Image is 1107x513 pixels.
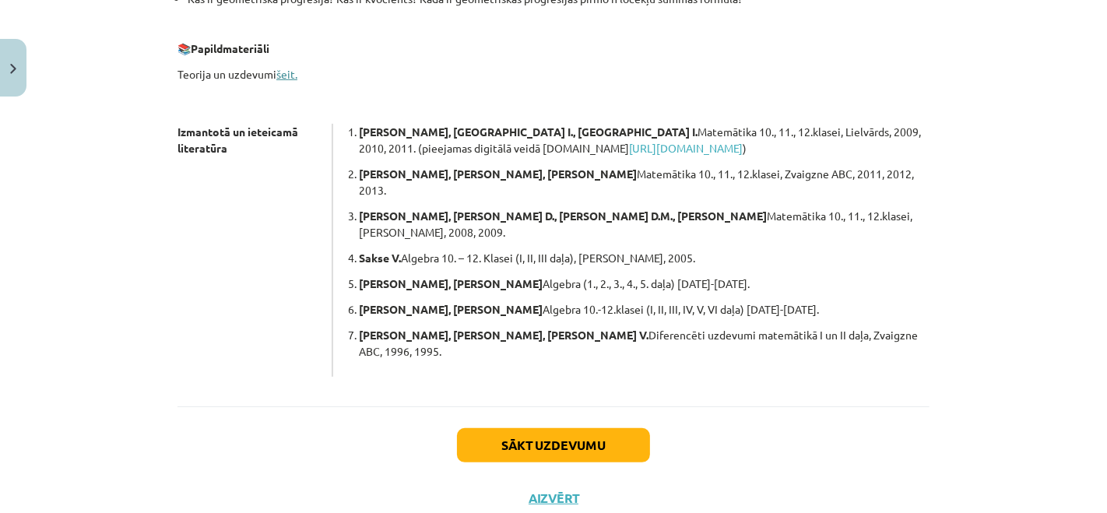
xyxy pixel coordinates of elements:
[191,41,269,55] b: Papildmateriāli
[359,250,930,266] p: Algebra 10. – 12. Klasei (I, II, III daļa), [PERSON_NAME], 2005.
[359,327,930,360] p: Diferencēti uzdevumi matemātikā I un II daļa, Zvaigzne ABC, 1996, 1995.
[359,276,930,292] p: Algebra (1., 2., 3., 4., 5. daļa) [DATE]-[DATE].
[177,125,298,155] strong: Izmantotā un ieteicamā literatūra
[177,40,930,57] p: 📚
[10,64,16,74] img: icon-close-lesson-0947bae3869378f0d4975bcd49f059093ad1ed9edebbc8119c70593378902aed.svg
[276,67,297,81] a: šeit.
[359,276,543,290] b: [PERSON_NAME], [PERSON_NAME]
[359,302,543,316] b: [PERSON_NAME], [PERSON_NAME]
[359,125,698,139] b: [PERSON_NAME], [GEOGRAPHIC_DATA] I., [GEOGRAPHIC_DATA] I.
[629,141,743,155] a: [URL][DOMAIN_NAME]
[359,251,401,265] b: Sakse V.
[359,124,930,156] p: Matemātika 10., 11., 12.klasei, Lielvārds, 2009, 2010, 2011. (pieejamas digitālā veidā [DOMAIN_NA...
[359,209,767,223] b: [PERSON_NAME], [PERSON_NAME] D., [PERSON_NAME] D.M., [PERSON_NAME]
[359,208,930,241] p: Matemātika 10., 11., 12.klasei, [PERSON_NAME], 2008, 2009.
[359,166,930,199] p: Matemātika 10., 11., 12.klasei, Zvaigzne ABC, 2011, 2012, 2013.
[359,167,637,181] b: [PERSON_NAME], [PERSON_NAME], [PERSON_NAME]
[524,490,583,506] button: Aizvērt
[177,66,930,83] p: Teorija un uzdevumi
[359,328,648,342] b: [PERSON_NAME], [PERSON_NAME], [PERSON_NAME] V.
[359,301,930,318] p: Algebra 10.-12.klasei (I, II, III, IV, V, VI daļa) [DATE]-[DATE].
[457,428,650,462] button: Sākt uzdevumu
